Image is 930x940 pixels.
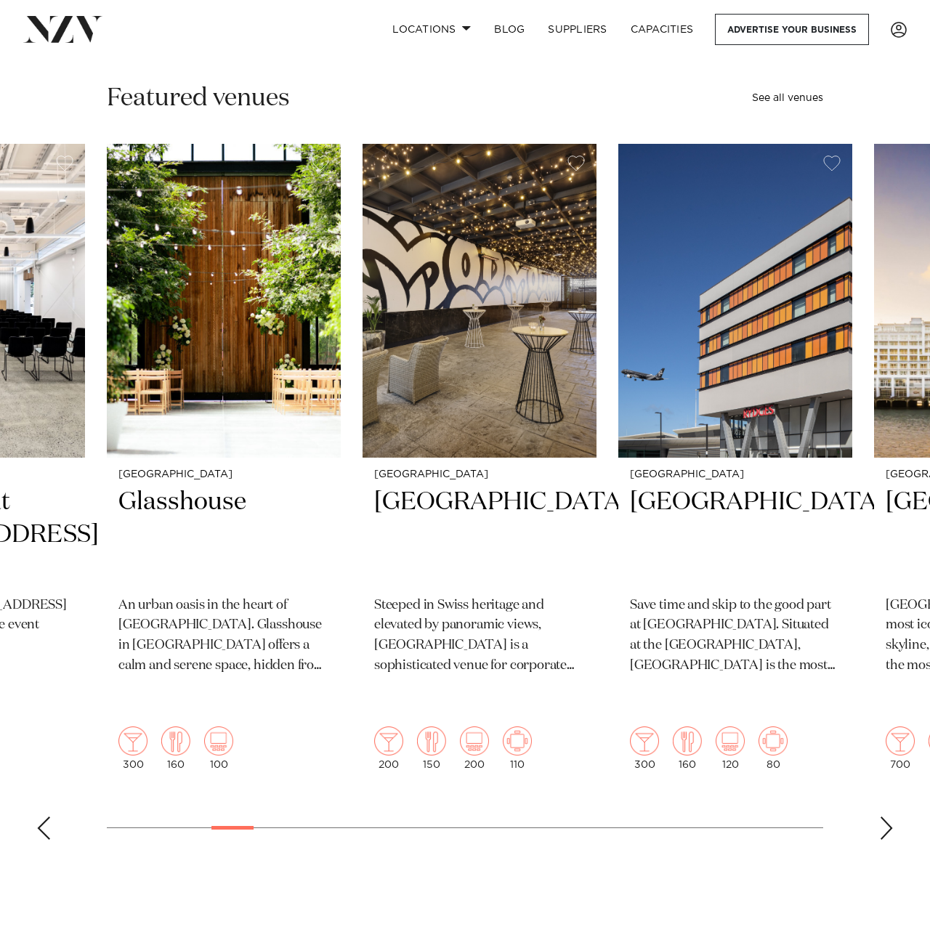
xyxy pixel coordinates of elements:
div: 160 [673,726,702,770]
a: [GEOGRAPHIC_DATA] [GEOGRAPHIC_DATA] Steeped in Swiss heritage and elevated by panoramic views, [G... [363,144,597,782]
a: [GEOGRAPHIC_DATA] [GEOGRAPHIC_DATA] Save time and skip to the good part at [GEOGRAPHIC_DATA]. Sit... [618,144,852,782]
img: meeting.png [759,726,788,755]
swiper-slide: 9 / 48 [363,144,597,782]
div: 160 [161,726,190,770]
p: An urban oasis in the heart of [GEOGRAPHIC_DATA]. Glasshouse in [GEOGRAPHIC_DATA] offers a calm a... [118,596,329,677]
h2: Featured venues [107,82,290,115]
h2: [GEOGRAPHIC_DATA] [630,486,841,584]
img: cocktail.png [886,726,915,755]
a: [GEOGRAPHIC_DATA] Glasshouse An urban oasis in the heart of [GEOGRAPHIC_DATA]. Glasshouse in [GEO... [107,144,341,782]
h2: [GEOGRAPHIC_DATA] [374,486,585,584]
div: 200 [460,726,489,770]
p: Save time and skip to the good part at [GEOGRAPHIC_DATA]. Situated at the [GEOGRAPHIC_DATA], [GEO... [630,596,841,677]
img: theatre.png [716,726,745,755]
img: meeting.png [503,726,532,755]
a: BLOG [482,14,536,45]
a: See all venues [752,93,823,103]
img: dining.png [417,726,446,755]
a: Advertise your business [715,14,869,45]
img: cocktail.png [118,726,147,755]
img: dining.png [673,726,702,755]
img: cocktail.png [374,726,403,755]
small: [GEOGRAPHIC_DATA] [118,469,329,480]
div: 300 [630,726,659,770]
div: 300 [118,726,147,770]
a: SUPPLIERS [536,14,618,45]
h2: Glasshouse [118,486,329,584]
swiper-slide: 10 / 48 [618,144,852,782]
a: Locations [381,14,482,45]
img: nzv-logo.png [23,16,102,42]
div: 700 [886,726,915,770]
small: [GEOGRAPHIC_DATA] [630,469,841,480]
div: 150 [417,726,446,770]
div: 200 [374,726,403,770]
div: 110 [503,726,532,770]
p: Steeped in Swiss heritage and elevated by panoramic views, [GEOGRAPHIC_DATA] is a sophisticated v... [374,596,585,677]
div: 100 [204,726,233,770]
small: [GEOGRAPHIC_DATA] [374,469,585,480]
div: 80 [759,726,788,770]
img: theatre.png [204,726,233,755]
img: theatre.png [460,726,489,755]
swiper-slide: 8 / 48 [107,144,341,782]
img: dining.png [161,726,190,755]
div: 120 [716,726,745,770]
a: Capacities [619,14,705,45]
img: cocktail.png [630,726,659,755]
